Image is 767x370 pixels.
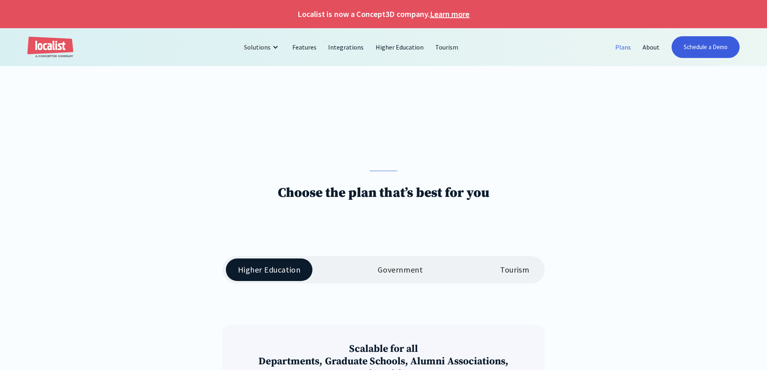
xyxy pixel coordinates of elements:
div: Solutions [238,37,287,57]
div: Solutions [244,42,271,52]
a: Tourism [430,37,464,57]
a: Schedule a Demo [672,36,740,58]
a: Higher Education [370,37,430,57]
a: Learn more [430,8,469,20]
a: Integrations [323,37,370,57]
a: About [637,37,666,57]
a: Plans [610,37,637,57]
a: Features [287,37,323,57]
a: home [27,37,73,58]
div: Higher Education [238,265,301,275]
h1: Choose the plan that’s best for you [278,185,490,201]
div: Tourism [500,265,529,275]
div: Government [378,265,423,275]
